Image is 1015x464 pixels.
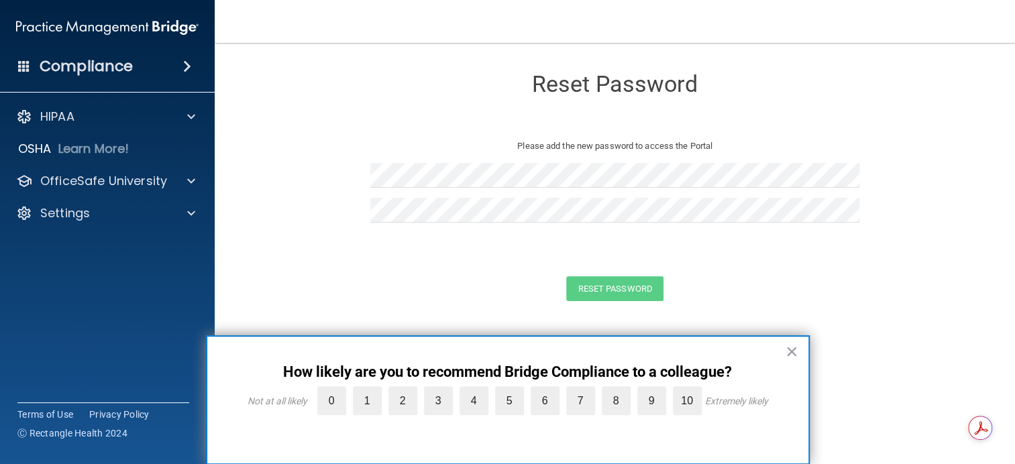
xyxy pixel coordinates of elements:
[602,386,631,415] label: 8
[424,386,453,415] label: 3
[784,369,999,422] iframe: Drift Widget Chat Controller
[566,276,663,301] button: Reset Password
[40,173,167,189] p: OfficeSafe University
[673,386,702,415] label: 10
[248,396,307,406] div: Not at all likely
[531,386,559,415] label: 6
[637,386,666,415] label: 9
[40,205,90,221] p: Settings
[786,341,798,362] button: Close
[380,138,850,154] p: Please add the new password to access the Portal
[317,386,346,415] label: 0
[234,363,782,381] p: How likely are you to recommend Bridge Compliance to a colleague?
[18,141,52,157] p: OSHA
[460,386,488,415] label: 4
[89,408,150,421] a: Privacy Policy
[17,426,127,440] span: Ⓒ Rectangle Health 2024
[370,72,860,97] h3: Reset Password
[388,386,417,415] label: 2
[705,396,768,406] div: Extremely likely
[40,109,74,125] p: HIPAA
[566,386,595,415] label: 7
[58,141,129,157] p: Learn More!
[17,408,73,421] a: Terms of Use
[16,14,199,41] img: PMB logo
[495,386,524,415] label: 5
[40,57,133,76] h4: Compliance
[353,386,382,415] label: 1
